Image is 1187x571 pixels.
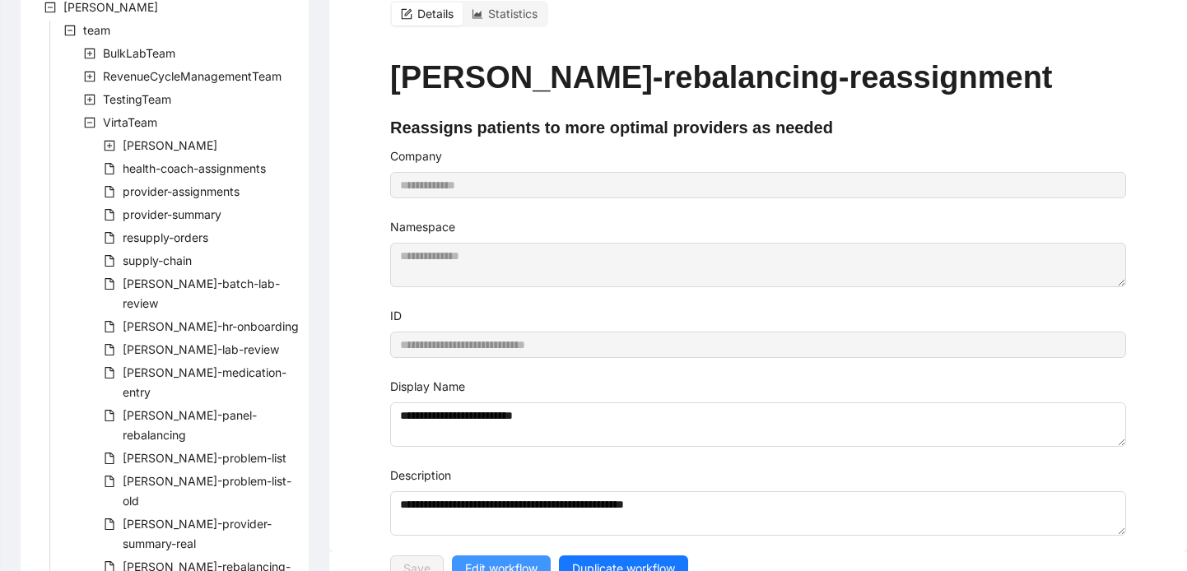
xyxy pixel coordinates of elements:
span: provider-assignments [119,182,243,202]
span: virta-panel-rebalancing [119,406,309,445]
span: team [80,21,114,40]
span: plus-square [104,140,115,151]
h1: [PERSON_NAME]-rebalancing-reassignment [390,58,1126,96]
span: team [83,23,110,37]
span: file [104,255,115,267]
span: RevenueCycleManagementTeam [103,69,282,83]
h4: Reassigns patients to more optimal providers as needed [390,116,1126,139]
span: resupply-orders [119,228,212,248]
span: supply-chain [119,251,195,271]
textarea: Display Name [390,402,1126,447]
label: Company [390,147,442,165]
span: virta-problem-list-old [119,471,309,511]
span: RevenueCycleManagementTeam [100,67,285,86]
span: file [104,209,115,221]
span: area-chart [472,8,483,20]
span: file [104,232,115,244]
span: minus-square [64,25,76,36]
span: virta-problem-list [119,448,290,468]
span: file [104,278,115,290]
textarea: Description [390,491,1126,536]
span: form [401,8,412,20]
span: [PERSON_NAME]-provider-summary-real [123,517,272,550]
span: supply-chain [123,253,192,267]
span: file [104,518,115,530]
label: Namespace [390,218,455,236]
span: file [104,476,115,487]
span: file [104,321,115,332]
span: BulkLabTeam [100,44,179,63]
span: file [104,367,115,378]
span: TestingTeam [100,90,175,109]
span: Details [417,7,454,21]
span: provider-summary [119,205,225,225]
span: [PERSON_NAME]-panel-rebalancing [123,408,257,442]
span: file [104,163,115,174]
span: plus-square [84,48,95,59]
label: ID [390,307,402,325]
span: file [104,410,115,421]
label: Description [390,467,451,485]
span: [PERSON_NAME]-lab-review [123,342,279,356]
input: Company [390,172,1126,198]
textarea: Namespace [390,243,1126,287]
span: health-coach-assignments [123,161,266,175]
span: file [104,453,115,464]
span: minus-square [84,117,95,128]
span: [PERSON_NAME] [123,138,217,152]
span: virta [119,136,221,156]
span: virta-medication-entry [119,363,309,402]
span: provider-assignments [123,184,240,198]
span: TestingTeam [103,92,171,106]
span: Statistics [488,7,538,21]
span: health-coach-assignments [119,159,269,179]
span: provider-summary [123,207,221,221]
span: resupply-orders [123,230,208,244]
span: plus-square [84,71,95,82]
span: [PERSON_NAME]-problem-list [123,451,286,465]
span: [PERSON_NAME]-problem-list-old [123,474,291,508]
input: ID [390,332,1126,358]
span: plus-square [84,94,95,105]
label: Display Name [390,378,465,396]
span: [PERSON_NAME]-hr-onboarding [123,319,299,333]
span: [PERSON_NAME]-batch-lab-review [123,276,280,310]
span: BulkLabTeam [103,46,175,60]
span: VirtaTeam [103,115,157,129]
span: VirtaTeam [100,113,161,132]
span: virta-lab-review [119,340,282,360]
span: [PERSON_NAME]-medication-entry [123,365,286,399]
span: file [104,344,115,355]
span: virta-provider-summary-real [119,514,309,554]
span: file [104,186,115,197]
span: virta-batch-lab-review [119,274,309,313]
span: minus-square [44,2,56,13]
span: virta-hr-onboarding [119,317,302,337]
